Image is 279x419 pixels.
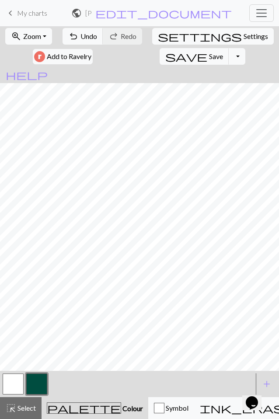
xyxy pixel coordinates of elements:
button: SettingsSettings [152,28,274,45]
button: Toggle navigation [249,4,274,22]
button: Colour [42,397,148,419]
a: My charts [5,6,47,21]
span: Colour [121,404,143,412]
span: Save [209,52,223,60]
button: Save [160,48,229,65]
span: add [262,378,272,390]
button: Undo [63,28,103,45]
span: save [165,50,207,63]
button: Symbol [148,397,194,419]
iframe: chat widget [242,384,270,410]
span: highlight_alt [6,402,16,414]
button: Zoom [5,28,52,45]
span: zoom_in [11,30,21,42]
span: help [6,69,48,81]
span: palette [47,402,121,414]
span: edit_document [95,7,232,19]
span: Symbol [164,404,188,412]
h2: [PERSON_NAME] / [PERSON_NAME] [85,9,91,17]
span: keyboard_arrow_left [5,7,16,19]
span: public [71,7,82,19]
img: Ravelry [34,51,45,62]
span: undo [68,30,79,42]
span: Settings [244,31,268,42]
span: Select [16,404,36,412]
span: Zoom [23,32,41,40]
span: Add to Ravelry [47,51,91,62]
i: Settings [158,31,242,42]
span: settings [158,30,242,42]
button: Add to Ravelry [33,49,93,64]
span: Undo [80,32,97,40]
span: My charts [17,9,47,17]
